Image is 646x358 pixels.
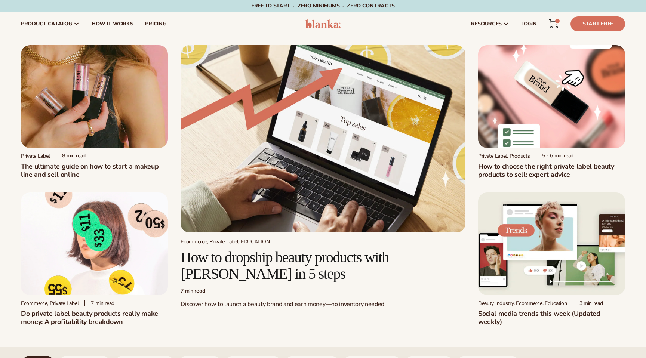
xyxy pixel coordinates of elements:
[515,12,543,36] a: LOGIN
[181,45,465,314] a: Growing money with ecommerce Ecommerce, Private Label, EDUCATION How to dropship beauty products ...
[181,300,465,308] p: Discover how to launch a beauty brand and earn money—no inventory needed.
[21,45,168,179] a: Person holding branded make up with a solid pink background Private label 8 min readThe ultimate ...
[478,153,530,159] div: Private Label, Products
[56,153,86,159] div: 8 min read
[15,12,86,36] a: product catalog
[181,238,465,245] div: Ecommerce, Private Label, EDUCATION
[139,12,172,36] a: pricing
[21,21,72,27] span: product catalog
[573,300,603,307] div: 3 min read
[478,192,625,295] img: Social media trends this week (Updated weekly)
[145,21,166,27] span: pricing
[478,45,625,148] img: Private Label Beauty Products Click
[471,21,502,27] span: resources
[478,192,625,326] a: Social media trends this week (Updated weekly) Beauty Industry, Ecommerce, Education 3 min readSo...
[478,309,625,326] h2: Social media trends this week (Updated weekly)
[521,21,537,27] span: LOGIN
[570,16,625,31] a: Start Free
[478,162,625,179] h2: How to choose the right private label beauty products to sell: expert advice
[478,45,625,179] a: Private Label Beauty Products Click Private Label, Products 5 - 6 min readHow to choose the right...
[21,192,168,295] img: Profitability of private label company
[478,300,567,306] div: Beauty Industry, Ecommerce, Education
[84,300,114,307] div: 7 min read
[181,45,465,232] img: Growing money with ecommerce
[21,309,168,326] h2: Do private label beauty products really make money: A profitability breakdown
[536,153,573,159] div: 5 - 6 min read
[21,162,168,179] h1: The ultimate guide on how to start a makeup line and sell online
[251,2,395,9] span: Free to start · ZERO minimums · ZERO contracts
[465,12,515,36] a: resources
[92,21,133,27] span: How It Works
[21,45,168,148] img: Person holding branded make up with a solid pink background
[181,249,465,282] h2: How to dropship beauty products with [PERSON_NAME] in 5 steps
[21,153,50,159] div: Private label
[86,12,139,36] a: How It Works
[21,300,79,306] div: Ecommerce, Private Label
[181,288,465,294] div: 7 min read
[305,19,341,28] img: logo
[21,192,168,326] a: Profitability of private label company Ecommerce, Private Label 7 min readDo private label beauty...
